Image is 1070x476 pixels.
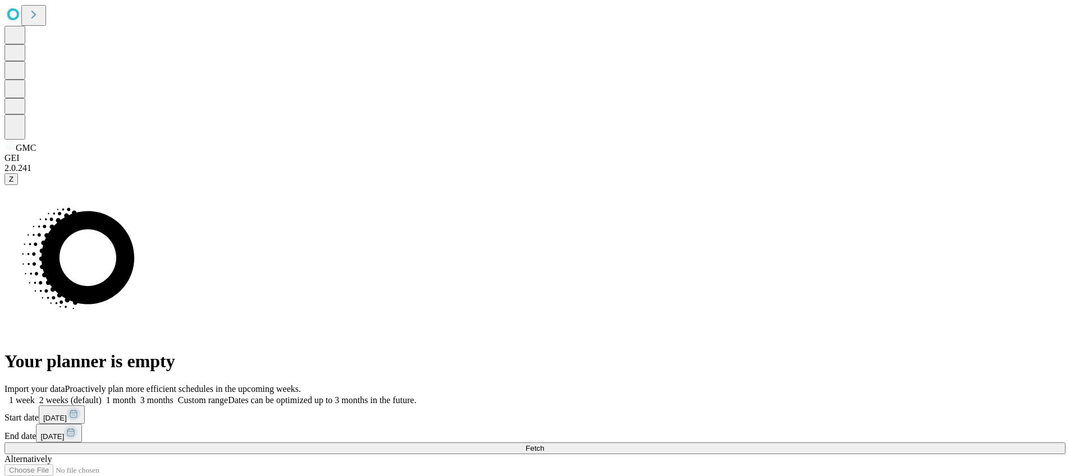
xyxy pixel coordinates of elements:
[40,432,64,441] span: [DATE]
[39,395,102,405] span: 2 weeks (default)
[36,424,82,442] button: [DATE]
[9,175,13,183] span: Z
[39,405,85,424] button: [DATE]
[9,395,35,405] span: 1 week
[65,384,301,394] span: Proactively plan more efficient schedules in the upcoming weeks.
[4,384,65,394] span: Import your data
[4,442,1066,454] button: Fetch
[178,395,228,405] span: Custom range
[4,153,1066,163] div: GEI
[525,444,544,452] span: Fetch
[4,454,52,464] span: Alternatively
[106,395,136,405] span: 1 month
[43,414,67,422] span: [DATE]
[4,163,1066,173] div: 2.0.241
[4,424,1066,442] div: End date
[140,395,173,405] span: 3 months
[228,395,416,405] span: Dates can be optimized up to 3 months in the future.
[4,351,1066,372] h1: Your planner is empty
[4,173,18,185] button: Z
[16,143,36,152] span: GMC
[4,405,1066,424] div: Start date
